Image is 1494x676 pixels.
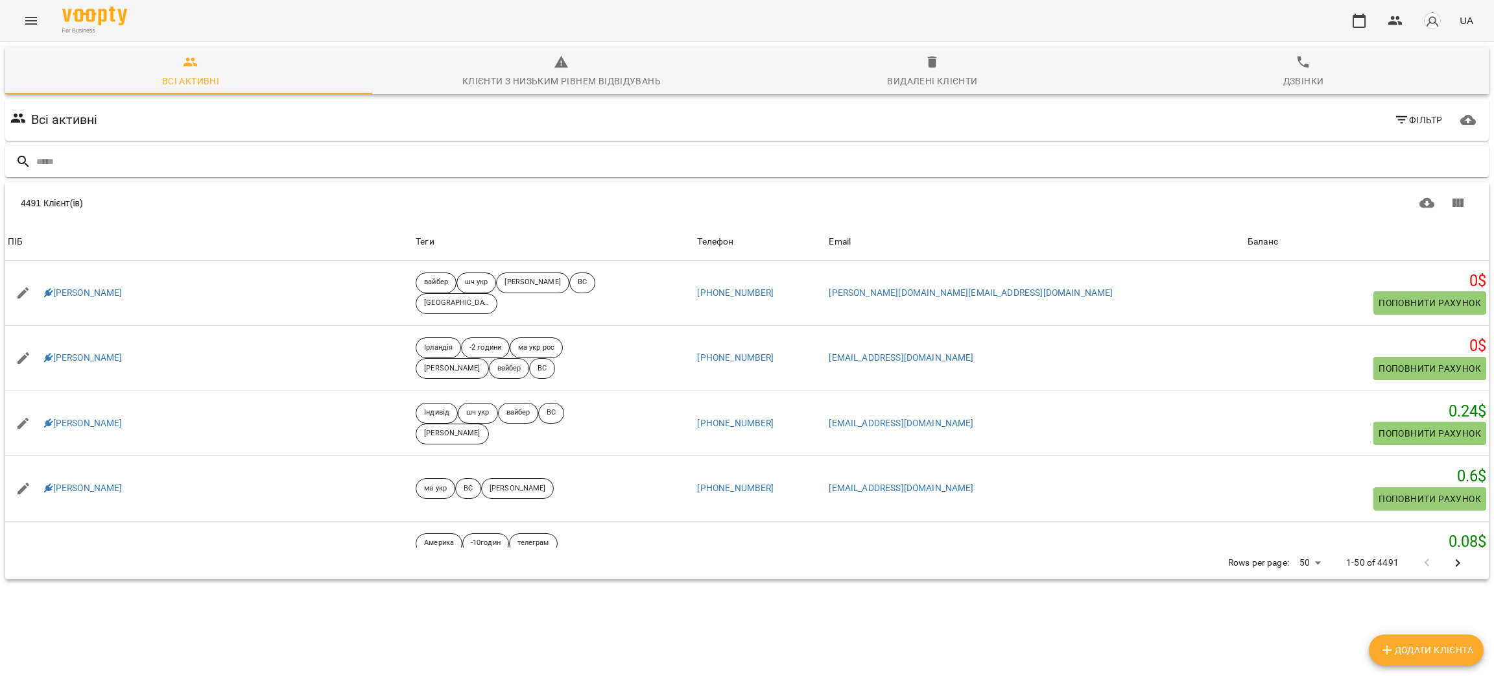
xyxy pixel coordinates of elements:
div: Sort [8,234,23,250]
p: вайбер [506,407,530,418]
div: шч укр [456,272,497,293]
h5: 0 $ [1248,271,1486,291]
a: [PHONE_NUMBER] [697,418,774,428]
img: avatar_s.png [1423,12,1441,30]
a: [PERSON_NAME][DOMAIN_NAME][EMAIL_ADDRESS][DOMAIN_NAME] [829,287,1113,298]
div: вайбер [416,272,456,293]
div: телеграм [509,533,558,554]
div: 50 [1294,553,1325,572]
span: Поповнити рахунок [1379,491,1481,507]
div: ВС [569,272,595,293]
div: [PERSON_NAME] [481,478,554,499]
div: Дзвінки [1283,73,1324,89]
span: UA [1460,14,1473,27]
div: Америка [416,533,462,554]
div: Email [829,234,851,250]
a: [EMAIL_ADDRESS][DOMAIN_NAME] [829,352,973,363]
span: Email [829,234,1242,250]
span: Поповнити рахунок [1379,295,1481,311]
p: ВС [464,483,473,494]
div: Індивід [416,403,458,424]
div: [GEOGRAPHIC_DATA] [416,293,497,314]
h5: 0.6 $ [1248,466,1486,487]
button: Поповнити рахунок [1373,422,1486,445]
button: Поповнити рахунок [1373,291,1486,315]
div: вайбер [498,403,539,424]
div: [PERSON_NAME] [416,424,488,444]
h5: 0.08 $ [1248,532,1486,552]
a: [EMAIL_ADDRESS][DOMAIN_NAME] [829,483,973,493]
div: Клієнти з низьким рівнем відвідувань [462,73,661,89]
a: [PERSON_NAME] [44,417,123,430]
div: ВС [455,478,481,499]
button: Next Page [1442,548,1473,579]
span: Поповнити рахунок [1379,361,1481,376]
h5: 0.24 $ [1248,402,1486,422]
span: For Business [62,27,127,35]
div: -10годин [462,533,509,554]
p: [PERSON_NAME] [424,428,480,439]
a: [PERSON_NAME] [44,287,123,300]
p: Ірландія [424,343,453,354]
img: Voopty Logo [62,6,127,25]
a: [EMAIL_ADDRESS][DOMAIN_NAME] [829,418,973,428]
p: вайбер [497,363,521,374]
a: [PHONE_NUMBER] [697,287,774,298]
button: Показати колонки [1442,187,1473,219]
button: Додати клієнта [1369,634,1484,666]
p: шч укр [466,407,490,418]
div: [PERSON_NAME] [496,272,569,293]
p: [PERSON_NAME] [504,277,560,288]
div: ма укр [416,478,455,499]
h5: 0 $ [1248,336,1486,356]
span: ПІБ [8,234,410,250]
a: [PERSON_NAME] [44,482,123,495]
div: ПІБ [8,234,23,250]
p: ма укр [424,483,447,494]
div: Теги [416,234,692,250]
p: ВС [547,407,556,418]
span: Додати клієнта [1379,642,1473,658]
button: Фільтр [1389,108,1448,132]
a: [PHONE_NUMBER] [697,483,774,493]
button: Menu [16,5,47,36]
div: Sort [697,234,733,250]
p: -2 години [469,343,501,354]
a: [PHONE_NUMBER] [697,352,774,363]
h6: Всі активні [31,110,98,130]
div: -2 години [461,337,510,358]
p: Rows per page: [1228,557,1289,570]
button: Поповнити рахунок [1373,357,1486,380]
div: Sort [1248,234,1278,250]
p: ма укр рос [518,343,554,354]
div: ма укр рос [510,337,563,358]
p: [PERSON_NAME] [490,483,545,494]
span: Телефон [697,234,824,250]
p: ВС [538,363,547,374]
p: вайбер [424,277,448,288]
div: Телефон [697,234,733,250]
p: Америка [424,538,454,549]
p: ВС [578,277,587,288]
button: UA [1454,8,1478,32]
p: 1-50 of 4491 [1346,557,1399,570]
p: телеграм [517,538,549,549]
div: Sort [829,234,851,250]
button: Поповнити рахунок [1373,487,1486,511]
div: Всі активні [162,73,219,89]
div: Видалені клієнти [887,73,977,89]
a: [PERSON_NAME] [44,352,123,365]
div: ВС [538,403,564,424]
button: Завантажити CSV [1412,187,1443,219]
div: 4491 Клієнт(ів) [21,197,747,210]
p: -10годин [471,538,501,549]
span: Поповнити рахунок [1379,426,1481,441]
p: шч укр [465,277,488,288]
p: [GEOGRAPHIC_DATA] [424,298,489,309]
div: Баланс [1248,234,1278,250]
p: [PERSON_NAME] [424,363,480,374]
p: Індивід [424,407,449,418]
div: Table Toolbar [5,182,1489,224]
div: шч укр [458,403,498,424]
span: Фільтр [1394,112,1443,128]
